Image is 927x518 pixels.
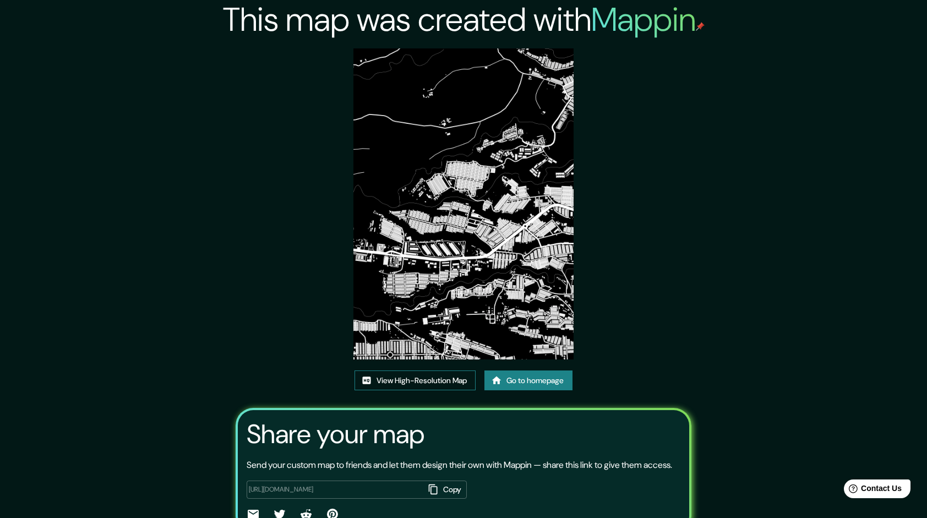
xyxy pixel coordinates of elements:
[484,370,572,391] a: Go to homepage
[696,22,705,31] img: mappin-pin
[355,370,476,391] a: View High-Resolution Map
[247,459,672,472] p: Send your custom map to friends and let them design their own with Mappin — share this link to gi...
[424,481,467,499] button: Copy
[247,419,424,450] h3: Share your map
[353,48,573,359] img: created-map
[829,475,915,506] iframe: Help widget launcher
